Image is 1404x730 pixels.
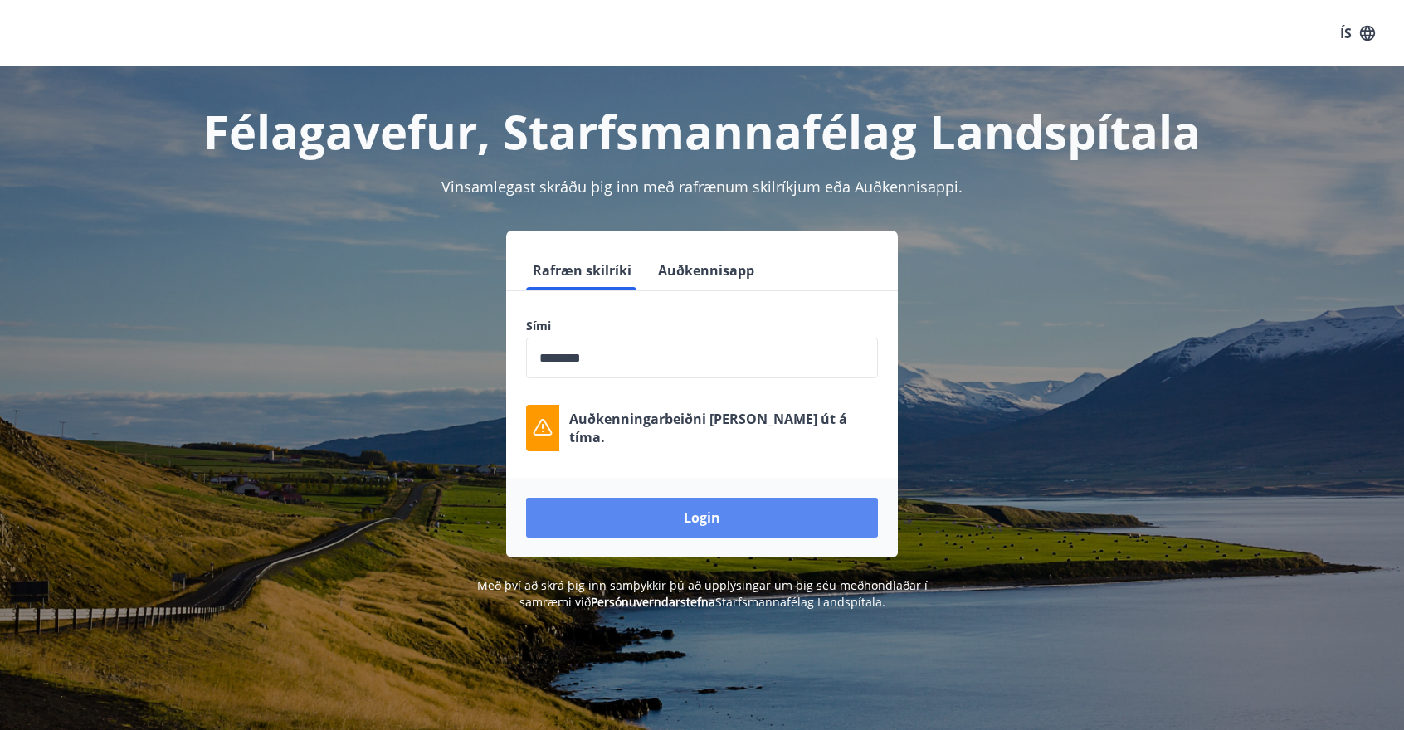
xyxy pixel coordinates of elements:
span: Vinsamlegast skráðu þig inn með rafrænum skilríkjum eða Auðkennisappi. [441,177,963,197]
button: Auðkennisapp [651,251,761,290]
span: Með því að skrá þig inn samþykkir þú að upplýsingar um þig séu meðhöndlaðar í samræmi við Starfsm... [477,577,928,610]
button: Rafræn skilríki [526,251,638,290]
a: Persónuverndarstefna [591,594,715,610]
h1: Félagavefur, Starfsmannafélag Landspítala [124,100,1280,163]
label: Sími [526,318,878,334]
p: Auðkenningarbeiðni [PERSON_NAME] út á tíma. [569,410,878,446]
button: Login [526,498,878,538]
button: ÍS [1331,18,1384,48]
